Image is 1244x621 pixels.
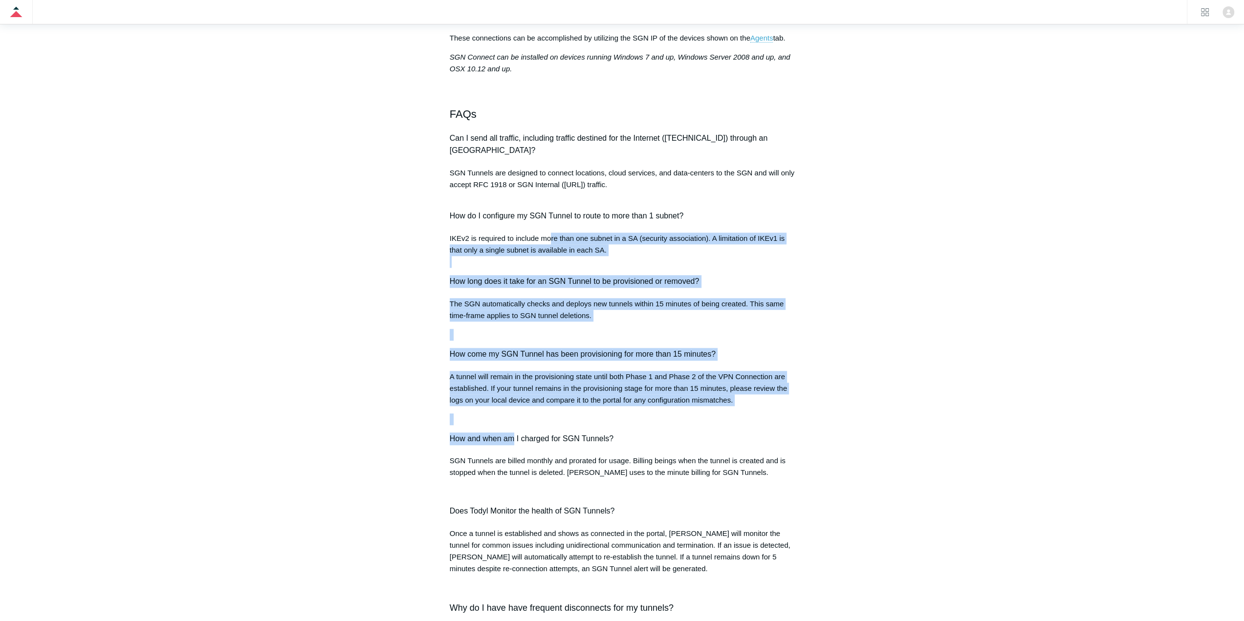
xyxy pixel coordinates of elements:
[54,60,135,79] input: Yes, close my request
[450,234,785,254] span: IKEv2 is required to include more than one subnet in a SA (security association). A limitation of...
[450,456,786,476] span: SGN Tunnels are billed monthly and prorated for usage. Billing beings when the tunnel is created ...
[773,34,785,42] span: tab.
[450,53,790,73] span: SGN Connect can be installed on devices running Windows 7 and up, Windows Server 2008 and up, and...
[450,134,767,155] span: Can I send all traffic, including traffic destined for the Internet ([TECHNICAL_ID]) through an [...
[450,434,613,443] span: How and when am I charged for SGN Tunnels?
[450,300,784,320] span: The SGN automatically checks and deploys new tunnels within 15 minutes of being created. This sam...
[18,24,129,31] strong: Does this article answer your question?
[450,34,750,42] span: These connections can be accomplished by utilizing the SGN IP of the devices shown on the
[450,108,477,120] span: FAQs
[450,507,615,515] span: Does Todyl Monitor the health of SGN Tunnels?
[450,350,716,358] span: How come my SGN Tunnel has been provisioning for more than 15 minutes?
[1222,6,1234,18] img: user avatar
[750,34,773,43] a: Agents
[450,372,787,404] span: A tunnel will remain in the provisioning state until both Phase 1 and Phase 2 of the VPN Connecti...
[140,60,184,79] input: No
[450,169,794,189] span: SGN Tunnels are designed to connect locations, cloud services, and data-centers to the SGN and wi...
[450,277,699,285] span: How long does it take for an SGN Tunnel to be provisioned or removed?
[450,212,683,220] span: How do I configure my SGN Tunnel to route to more than 1 subnet?
[450,529,790,573] span: Once a tunnel is established and shows as connected in the portal, [PERSON_NAME] will monitor the...
[450,603,674,613] span: Why do I have have frequent disconnects for my tunnels?
[18,32,184,44] p: If it does, we can close your recent request.
[1222,6,1234,18] zd-hc-trigger: Click your profile icon to open the profile menu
